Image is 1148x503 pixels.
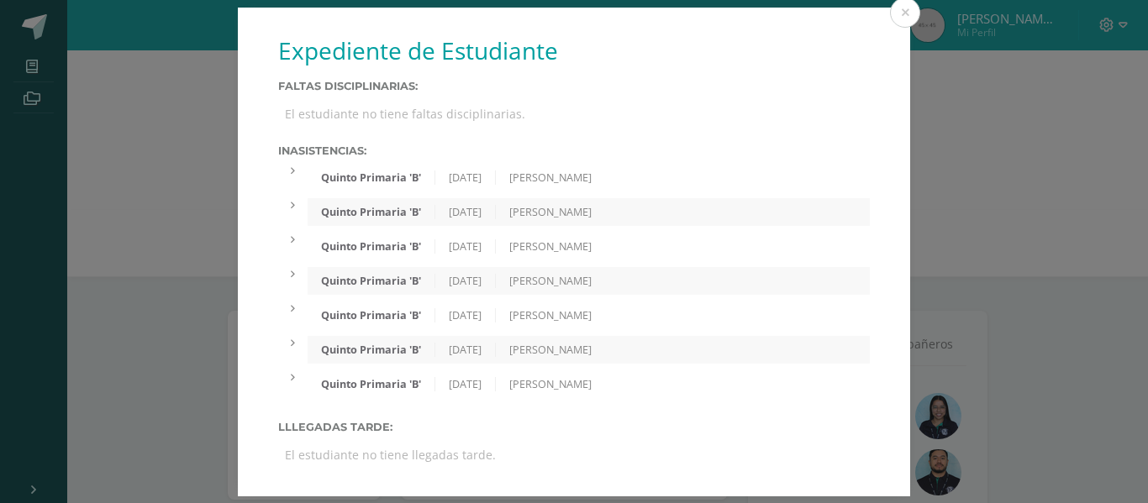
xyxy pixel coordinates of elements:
div: [DATE] [435,239,496,254]
div: [PERSON_NAME] [496,274,605,288]
div: [DATE] [435,205,496,219]
div: [DATE] [435,308,496,322]
label: Inasistencias: [278,144,870,157]
div: [PERSON_NAME] [496,343,605,357]
div: [DATE] [435,343,496,357]
div: Quinto Primaria 'B' [308,343,435,357]
div: [PERSON_NAME] [496,239,605,254]
div: El estudiante no tiene faltas disciplinarias. [278,99,870,128]
div: El estudiante no tiene llegadas tarde. [278,440,870,469]
div: [DATE] [435,274,496,288]
div: Quinto Primaria 'B' [308,377,435,391]
div: [PERSON_NAME] [496,377,605,391]
div: Quinto Primaria 'B' [308,170,435,185]
div: [DATE] [435,377,496,391]
label: Lllegadas tarde: [278,421,870,433]
div: Quinto Primaria 'B' [308,205,435,219]
label: Faltas Disciplinarias: [278,80,870,92]
h1: Expediente de Estudiante [278,34,870,66]
div: [DATE] [435,170,496,185]
div: [PERSON_NAME] [496,308,605,322]
div: [PERSON_NAME] [496,170,605,185]
div: [PERSON_NAME] [496,205,605,219]
div: Quinto Primaria 'B' [308,308,435,322]
div: Quinto Primaria 'B' [308,274,435,288]
div: Quinto Primaria 'B' [308,239,435,254]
